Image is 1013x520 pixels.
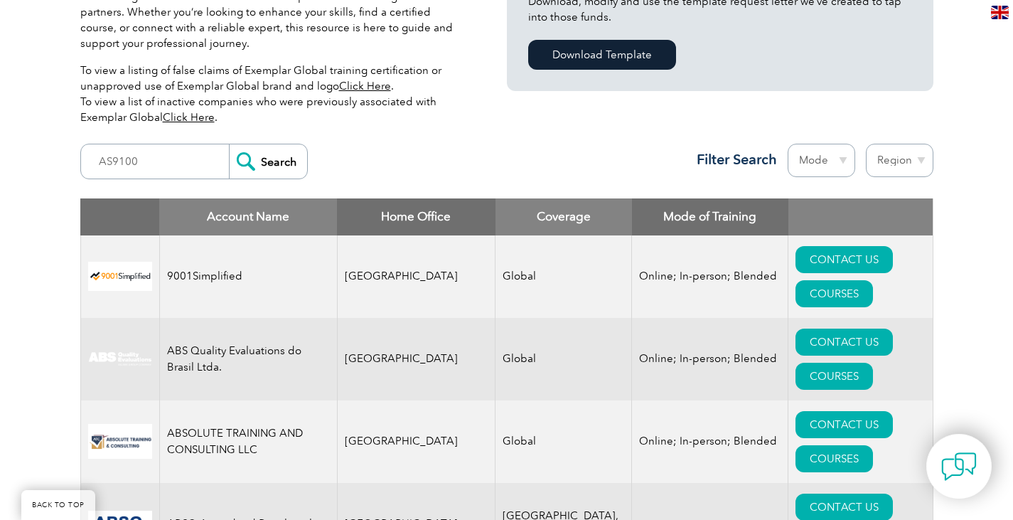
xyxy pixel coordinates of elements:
[159,198,337,235] th: Account Name: activate to sort column descending
[88,262,152,291] img: 37c9c059-616f-eb11-a812-002248153038-logo.png
[795,445,873,472] a: COURSES
[495,400,632,483] td: Global
[88,424,152,459] img: 16e092f6-eadd-ed11-a7c6-00224814fd52-logo.png
[88,351,152,367] img: c92924ac-d9bc-ea11-a814-000d3a79823d-logo.jpg
[337,318,495,400] td: [GEOGRAPHIC_DATA]
[795,246,893,273] a: CONTACT US
[159,235,337,318] td: 9001Simplified
[795,329,893,356] a: CONTACT US
[495,235,632,318] td: Global
[229,144,307,179] input: Search
[495,198,632,235] th: Coverage: activate to sort column ascending
[941,449,977,484] img: contact-chat.png
[632,400,788,483] td: Online; In-person; Blended
[337,235,495,318] td: [GEOGRAPHIC_DATA]
[991,6,1009,19] img: en
[21,490,95,520] a: BACK TO TOP
[159,318,337,400] td: ABS Quality Evaluations do Brasil Ltda.
[688,151,777,169] h3: Filter Search
[795,363,873,390] a: COURSES
[337,198,495,235] th: Home Office: activate to sort column ascending
[339,80,391,92] a: Click Here
[80,63,464,125] p: To view a listing of false claims of Exemplar Global training certification or unapproved use of ...
[495,318,632,400] td: Global
[632,318,788,400] td: Online; In-person; Blended
[632,235,788,318] td: Online; In-person; Blended
[795,280,873,307] a: COURSES
[159,400,337,483] td: ABSOLUTE TRAINING AND CONSULTING LLC
[788,198,933,235] th: : activate to sort column ascending
[528,40,676,70] a: Download Template
[163,111,215,124] a: Click Here
[795,411,893,438] a: CONTACT US
[632,198,788,235] th: Mode of Training: activate to sort column ascending
[337,400,495,483] td: [GEOGRAPHIC_DATA]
